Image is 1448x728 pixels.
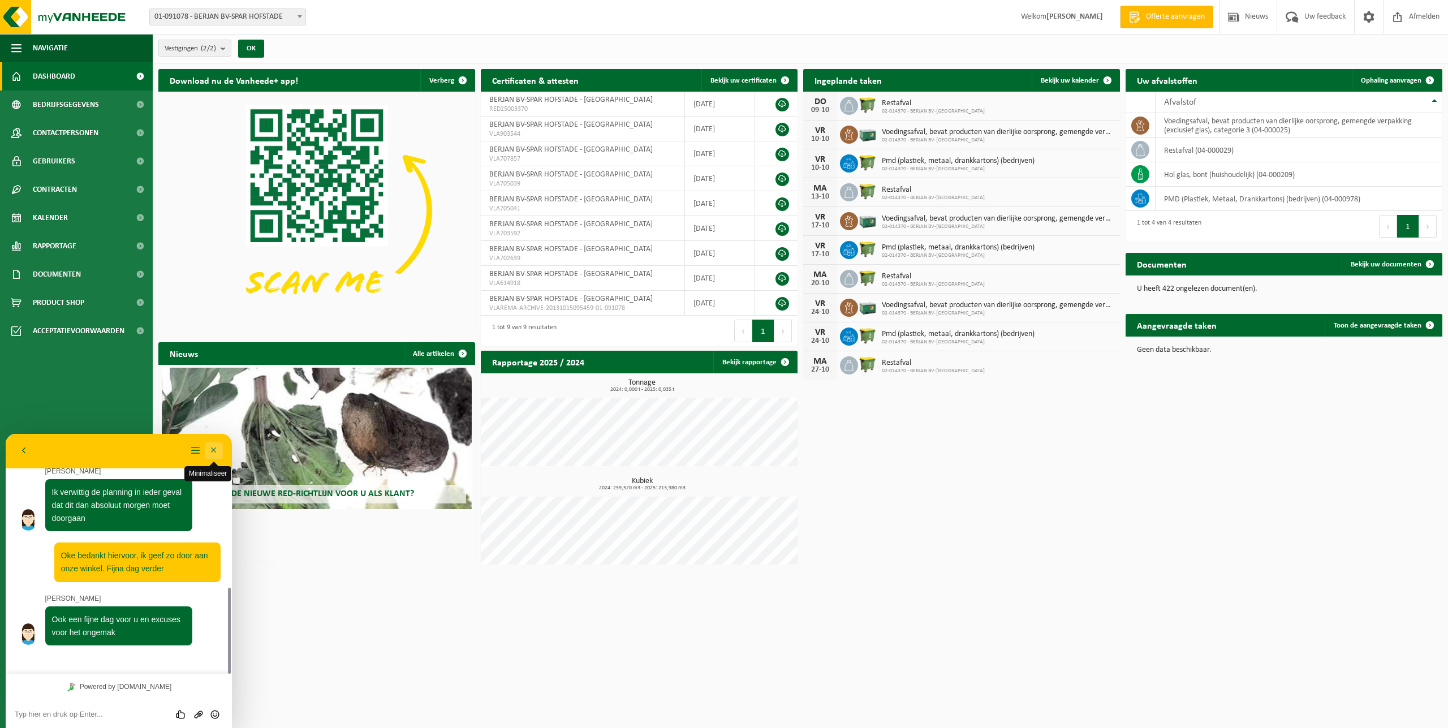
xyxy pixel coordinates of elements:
h2: Download nu de Vanheede+ app! [158,69,309,91]
div: 1 tot 9 van 9 resultaten [486,318,557,343]
span: 02-014370 - BERJAN BV-[GEOGRAPHIC_DATA] [882,195,985,201]
img: PB-LB-0680-HPE-GN-01 [858,124,877,143]
div: 27-10 [809,366,831,374]
p: Geen data beschikbaar. [1137,346,1431,354]
iframe: chat widget [6,434,232,728]
span: VLA903544 [489,130,676,139]
span: Ophaling aanvragen [1361,77,1421,84]
div: VR [809,213,831,222]
h2: Uw afvalstoffen [1126,69,1209,91]
td: [DATE] [685,117,755,141]
td: [DATE] [685,216,755,241]
img: WB-1100-HPE-GN-50 [858,326,877,345]
div: 10-10 [809,164,831,172]
button: Previous [734,320,752,342]
span: 01-091078 - BERJAN BV-SPAR HOFSTADE [150,9,305,25]
span: Pmd (plastiek, metaal, drankkartons) (bedrijven) [882,243,1035,252]
span: VLA707857 [489,154,676,163]
button: OK [238,40,264,58]
div: VR [809,242,831,251]
span: 02-014370 - BERJAN BV-[GEOGRAPHIC_DATA] [882,281,985,288]
a: Ophaling aanvragen [1352,69,1441,92]
div: VR [809,126,831,135]
count: (2/2) [201,45,216,52]
a: Toon de aangevraagde taken [1325,314,1441,337]
td: [DATE] [685,166,755,191]
a: Alle artikelen [404,342,474,365]
a: Bekijk uw kalender [1032,69,1119,92]
span: BERJAN BV-SPAR HOFSTADE - [GEOGRAPHIC_DATA] [489,120,653,129]
img: WB-1100-HPE-GN-50 [858,95,877,114]
span: BERJAN BV-SPAR HOFSTADE - [GEOGRAPHIC_DATA] [489,270,653,278]
span: Voedingsafval, bevat producten van dierlijke oorsprong, gemengde verpakking (exc... [882,301,1114,310]
span: BERJAN BV-SPAR HOFSTADE - [GEOGRAPHIC_DATA] [489,170,653,179]
span: Vestigingen [165,40,216,57]
span: BERJAN BV-SPAR HOFSTADE - [GEOGRAPHIC_DATA] [489,245,653,253]
td: [DATE] [685,92,755,117]
span: 02-014370 - BERJAN BV-[GEOGRAPHIC_DATA] [882,137,1114,144]
span: 02-014370 - BERJAN BV-[GEOGRAPHIC_DATA] [882,108,985,115]
span: Navigatie [33,34,68,62]
td: PMD (Plastiek, Metaal, Drankkartons) (bedrijven) (04-000978) [1156,187,1442,211]
div: 24-10 [809,337,831,345]
h2: Documenten [1126,253,1198,275]
span: VLA705041 [489,204,676,213]
div: 09-10 [809,106,831,114]
span: Afvalstof [1164,98,1196,107]
img: WB-1100-HPE-GN-50 [858,268,877,287]
td: voedingsafval, bevat producten van dierlijke oorsprong, gemengde verpakking (exclusief glas), cat... [1156,113,1442,138]
button: Next [1419,215,1437,238]
a: Wat betekent de nieuwe RED-richtlijn voor u als klant? [162,368,472,509]
td: restafval (04-000029) [1156,138,1442,162]
h2: Aangevraagde taken [1126,314,1228,336]
span: Product Shop [33,288,84,317]
button: Verberg [420,69,474,92]
img: WB-1100-HPE-GN-50 [858,355,877,374]
td: [DATE] [685,191,755,216]
span: BERJAN BV-SPAR HOFSTADE - [GEOGRAPHIC_DATA] [489,220,653,229]
div: VR [809,328,831,337]
div: 1 tot 4 van 4 resultaten [1131,214,1201,239]
a: Bekijk uw certificaten [701,69,796,92]
p: U heeft 422 ongelezen document(en). [1137,285,1431,293]
button: Vestigingen(2/2) [158,40,231,57]
span: 02-014370 - BERJAN BV-[GEOGRAPHIC_DATA] [882,223,1114,230]
button: Previous [1379,215,1397,238]
span: Verberg [429,77,454,84]
td: [DATE] [685,141,755,166]
div: 10-10 [809,135,831,143]
div: MA [809,270,831,279]
a: Bekijk rapportage [713,351,796,373]
div: 17-10 [809,251,831,259]
img: PB-LB-0680-HPE-GN-01 [858,297,877,316]
span: Restafval [882,186,985,195]
div: 20-10 [809,279,831,287]
h2: Rapportage 2025 / 2024 [481,351,596,373]
span: BERJAN BV-SPAR HOFSTADE - [GEOGRAPHIC_DATA] [489,295,653,303]
span: Toon de aangevraagde taken [1334,322,1421,329]
img: WB-1100-HPE-GN-50 [858,182,877,201]
h3: Tonnage [486,379,798,393]
span: VLA702639 [489,254,676,263]
span: Pmd (plastiek, metaal, drankkartons) (bedrijven) [882,157,1035,166]
span: VLA703592 [489,229,676,238]
span: Voedingsafval, bevat producten van dierlijke oorsprong, gemengde verpakking (exc... [882,128,1114,137]
span: 02-014370 - BERJAN BV-[GEOGRAPHIC_DATA] [882,166,1035,173]
span: 2024: 259,520 m3 - 2025: 213,980 m3 [486,485,798,491]
span: Pmd (plastiek, metaal, drankkartons) (bedrijven) [882,330,1035,339]
span: BERJAN BV-SPAR HOFSTADE - [GEOGRAPHIC_DATA] [489,195,653,204]
td: [DATE] [685,241,755,266]
h2: Certificaten & attesten [481,69,590,91]
div: MA [809,184,831,193]
span: VLA614918 [489,279,676,288]
div: MA [809,357,831,366]
td: [DATE] [685,291,755,316]
h3: Kubiek [486,477,798,491]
